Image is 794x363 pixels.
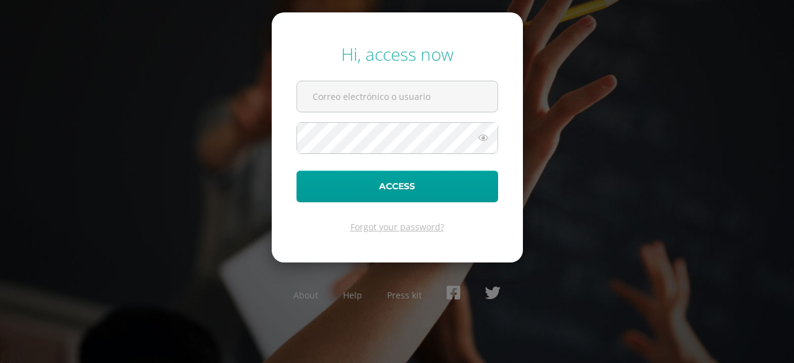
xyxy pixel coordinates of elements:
[387,289,422,301] a: Press kit
[343,289,362,301] a: Help
[297,81,497,112] input: Correo electrónico o usuario
[297,42,498,66] div: Hi, access now
[350,221,444,233] a: Forgot your password?
[293,289,318,301] a: About
[297,171,498,202] button: Access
